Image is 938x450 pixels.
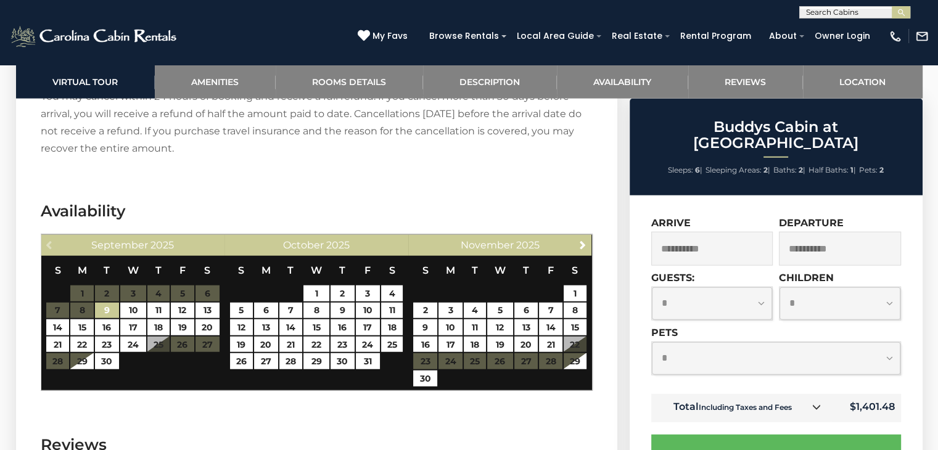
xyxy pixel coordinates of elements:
[651,327,678,338] label: Pets
[472,264,478,276] span: Tuesday
[303,303,329,319] a: 8
[461,239,514,251] span: November
[276,65,423,99] a: Rooms Details
[230,319,253,335] a: 12
[381,303,403,319] a: 11
[120,303,146,319] a: 10
[413,303,437,319] a: 2
[195,303,220,319] a: 13
[651,272,694,284] label: Guests:
[303,319,329,335] a: 15
[438,319,463,335] a: 10
[763,165,768,174] strong: 2
[539,319,562,335] a: 14
[514,303,538,319] a: 6
[279,303,302,319] a: 7
[572,264,578,276] span: Saturday
[389,264,395,276] span: Saturday
[171,319,194,335] a: 19
[155,264,162,276] span: Thursday
[487,303,513,319] a: 5
[104,264,110,276] span: Tuesday
[438,337,463,353] a: 17
[331,303,355,319] a: 9
[204,264,210,276] span: Saturday
[91,239,148,251] span: September
[46,319,69,335] a: 14
[831,394,901,422] td: $1,401.48
[706,162,770,178] li: |
[287,264,294,276] span: Tuesday
[356,285,380,301] a: 3
[70,353,93,369] a: 29
[356,353,380,369] a: 31
[422,264,429,276] span: Sunday
[495,264,506,276] span: Wednesday
[706,165,762,174] span: Sleeping Areas:
[699,403,792,412] small: Including Taxes and Fees
[773,162,805,178] li: |
[120,337,146,353] a: 24
[303,285,329,301] a: 1
[487,319,513,335] a: 12
[651,217,691,229] label: Arrive
[120,319,146,335] a: 17
[70,319,93,335] a: 15
[230,303,253,319] a: 5
[147,303,170,319] a: 11
[9,24,180,49] img: White-1-2.png
[651,394,831,422] td: Total
[633,119,919,152] h2: Buddys Cabin at [GEOGRAPHIC_DATA]
[446,264,455,276] span: Monday
[358,30,411,43] a: My Favs
[514,337,538,353] a: 20
[311,264,322,276] span: Wednesday
[606,27,669,46] a: Real Estate
[808,27,876,46] a: Owner Login
[381,319,403,335] a: 18
[331,319,355,335] a: 16
[356,319,380,335] a: 17
[413,370,437,387] a: 30
[564,319,586,335] a: 15
[279,353,302,369] a: 28
[564,353,586,369] a: 29
[303,353,329,369] a: 29
[668,165,693,174] span: Sleeps:
[279,319,302,335] a: 14
[254,353,278,369] a: 27
[95,337,119,353] a: 23
[695,165,700,174] strong: 6
[688,65,803,99] a: Reviews
[331,337,355,353] a: 23
[254,337,278,353] a: 20
[668,162,702,178] li: |
[859,165,878,174] span: Pets:
[230,353,253,369] a: 26
[464,319,486,335] a: 11
[331,353,355,369] a: 30
[516,239,540,251] span: 2025
[356,303,380,319] a: 10
[464,303,486,319] a: 4
[803,65,923,99] a: Location
[779,217,844,229] label: Departure
[564,285,586,301] a: 1
[413,337,437,353] a: 16
[179,264,186,276] span: Friday
[171,303,194,319] a: 12
[523,264,529,276] span: Thursday
[674,27,757,46] a: Rental Program
[423,27,505,46] a: Browse Rentals
[95,319,119,335] a: 16
[548,264,554,276] span: Friday
[487,337,513,353] a: 19
[78,264,87,276] span: Monday
[381,337,403,353] a: 25
[423,65,557,99] a: Description
[95,353,119,369] a: 30
[41,200,593,222] h3: Availability
[70,337,93,353] a: 22
[339,264,345,276] span: Thursday
[147,319,170,335] a: 18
